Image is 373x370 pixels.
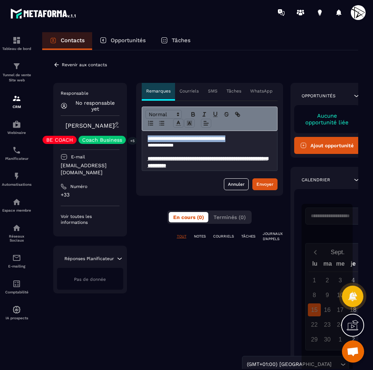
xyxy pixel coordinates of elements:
p: Espace membre [2,208,31,212]
img: social-network [12,223,21,232]
img: accountant [12,279,21,288]
img: logo [10,7,77,20]
p: Opportunités [111,37,146,44]
p: Tâches [226,88,241,94]
a: Opportunités [92,32,153,50]
div: Ouvrir le chat [342,340,364,363]
p: Responsable [61,90,120,96]
a: formationformationCRM [2,88,31,114]
button: Annuler [224,178,249,190]
div: 2 [347,333,360,346]
p: TÂCHES [241,234,255,239]
a: Contacts [42,32,92,50]
span: Pas de donnée [74,277,106,282]
img: scheduler [12,146,21,155]
a: [PERSON_NAME] [65,122,115,129]
img: email [12,253,21,262]
img: automations [12,198,21,206]
p: Réponses Planificateur [64,256,114,262]
button: Ajout opportunité [294,137,360,154]
p: Opportunités [302,93,336,99]
button: En cours (0) [169,212,208,222]
img: automations [12,305,21,314]
p: Contacts [61,37,85,44]
p: Revenir aux contacts [62,62,107,67]
p: Courriels [179,88,199,94]
a: automationsautomationsEspace membre [2,192,31,218]
p: E-mailing [2,264,31,268]
p: BE COACH [46,137,73,142]
p: Tableau de bord [2,47,31,51]
p: Coach Business [82,137,122,142]
a: formationformationTunnel de vente Site web [2,56,31,88]
span: En cours (0) [173,214,204,220]
p: JOURNAUX D'APPELS [263,231,283,242]
img: automations [12,120,21,129]
img: formation [12,62,21,71]
button: Envoyer [252,178,278,190]
p: NOTES [194,234,206,239]
p: Remarques [146,88,171,94]
p: Numéro [70,184,87,189]
p: E-mail [71,154,85,160]
p: Tâches [172,37,191,44]
p: WhatsApp [250,88,273,94]
p: Comptabilité [2,290,31,294]
a: automationsautomationsAutomatisations [2,166,31,192]
p: Aucune opportunité liée [302,112,353,126]
p: No responsable yet [71,100,120,112]
p: CRM [2,105,31,109]
a: Tâches [153,32,198,50]
p: Planificateur [2,157,31,161]
p: Calendrier [302,177,330,183]
img: automations [12,172,21,181]
img: formation [12,36,21,45]
a: social-networksocial-networkRéseaux Sociaux [2,218,31,248]
p: Voir toutes les informations [61,213,120,225]
span: (GMT+01:00) [GEOGRAPHIC_DATA] [245,360,333,369]
p: TOUT [177,234,186,239]
a: accountantaccountantComptabilité [2,274,31,300]
a: automationsautomationsWebinaire [2,114,31,140]
p: IA prospects [2,316,31,320]
p: +33 [61,191,120,198]
p: COURRIELS [213,234,234,239]
p: Webinaire [2,131,31,135]
p: Tunnel de vente Site web [2,73,31,83]
p: SMS [208,88,218,94]
a: emailemailE-mailing [2,248,31,274]
img: formation [12,94,21,103]
a: schedulerschedulerPlanificateur [2,140,31,166]
div: 4 [347,274,360,287]
p: +5 [128,137,137,145]
div: Envoyer [256,181,273,188]
p: [EMAIL_ADDRESS][DOMAIN_NAME] [61,162,120,176]
p: Automatisations [2,182,31,186]
div: je [347,259,360,272]
button: Terminés (0) [209,212,250,222]
a: formationformationTableau de bord [2,30,31,56]
span: Terminés (0) [214,214,246,220]
p: Réseaux Sociaux [2,234,31,242]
